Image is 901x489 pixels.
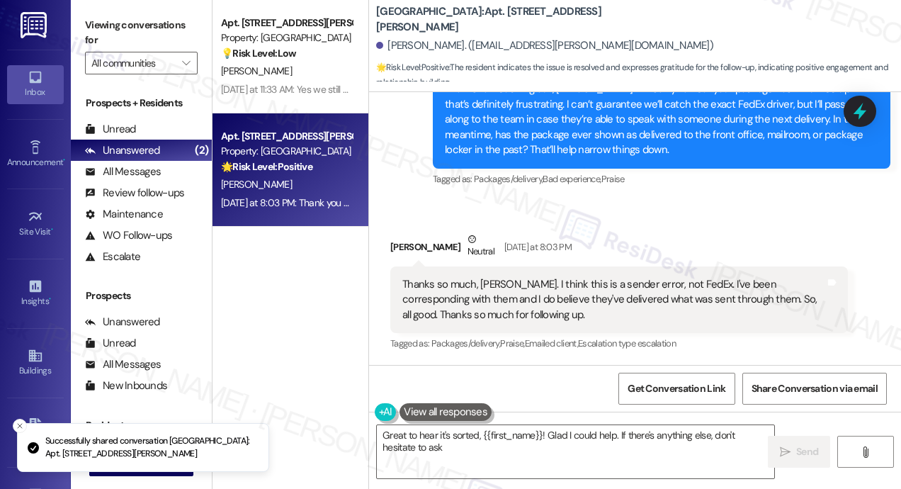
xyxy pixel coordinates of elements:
div: All Messages [85,164,161,179]
i:  [780,446,790,458]
a: Leads [7,414,64,452]
a: Buildings [7,344,64,382]
div: [DATE] at 8:03 PM [501,240,572,254]
div: Unanswered [85,143,160,158]
textarea: Great to hear it's sorted, {{first_name}}! Glad I could help. If there's [377,425,774,478]
div: Maintenance [85,207,163,222]
span: Bad experience , [543,173,601,185]
div: All Messages [85,357,161,372]
span: Packages/delivery , [431,337,500,349]
span: [PERSON_NAME] [221,64,292,77]
span: Escalation type escalation [578,337,676,349]
span: • [51,225,53,235]
span: Packages/delivery , [474,173,543,185]
a: Site Visit • [7,205,64,243]
span: : The resident indicates the issue is resolved and expresses gratitude for the follow-up, indicat... [376,60,901,91]
span: Emailed client , [525,337,578,349]
strong: 💡 Risk Level: Low [221,47,296,60]
p: Successfully shared conversation [GEOGRAPHIC_DATA]: Apt. [STREET_ADDRESS][PERSON_NAME] [45,435,257,460]
div: Property: [GEOGRAPHIC_DATA] [221,30,352,45]
div: (2) [191,140,212,162]
div: Prospects + Residents [71,96,212,111]
div: Unread [85,122,136,137]
button: Send [768,436,830,468]
div: Unread [85,336,136,351]
div: Escalate [85,249,140,264]
div: WO Follow-ups [85,228,172,243]
div: Tagged as: [433,169,890,189]
span: Praise , [500,337,524,349]
span: [PERSON_NAME] [221,178,292,191]
i:  [860,446,871,458]
div: Review follow-ups [85,186,184,201]
a: Inbox [7,65,64,103]
div: Neutral [465,232,497,262]
div: Thanks so much, [PERSON_NAME]. I think this is a sender error, not FedEx. I've been corresponding... [402,277,825,322]
div: [PERSON_NAME]. ([EMAIL_ADDRESS][PERSON_NAME][DOMAIN_NAME]) [376,38,713,53]
label: Viewing conversations for [85,14,198,52]
div: New Inbounds [85,378,167,393]
div: Apt. [STREET_ADDRESS][PERSON_NAME] [221,16,352,30]
div: [DATE] at 11:33 AM: Yes we still need help [221,83,385,96]
div: Property: [GEOGRAPHIC_DATA] [221,144,352,159]
div: Apt. [STREET_ADDRESS][PERSON_NAME] [221,129,352,144]
div: Thanks for reaching out, [PERSON_NAME]! I’m sorry to hear your package hasn’t turned up—that’s de... [445,81,868,157]
button: Share Conversation via email [742,373,887,405]
span: • [63,155,65,165]
button: Close toast [13,419,27,433]
span: Praise [601,173,625,185]
b: [GEOGRAPHIC_DATA]: Apt. [STREET_ADDRESS][PERSON_NAME] [376,4,659,35]
div: Unanswered [85,315,160,330]
input: All communities [91,52,175,74]
div: [PERSON_NAME] [390,232,848,266]
strong: 🌟 Risk Level: Positive [221,160,312,173]
strong: 🌟 Risk Level: Positive [376,62,449,73]
span: • [49,294,51,304]
div: Tagged as: [390,333,848,354]
div: Prospects [71,288,212,303]
a: Insights • [7,274,64,313]
span: Share Conversation via email [752,381,878,396]
img: ResiDesk Logo [21,12,50,38]
i:  [182,57,190,69]
button: Get Conversation Link [618,373,735,405]
span: Send [796,444,818,459]
span: Get Conversation Link [628,381,725,396]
